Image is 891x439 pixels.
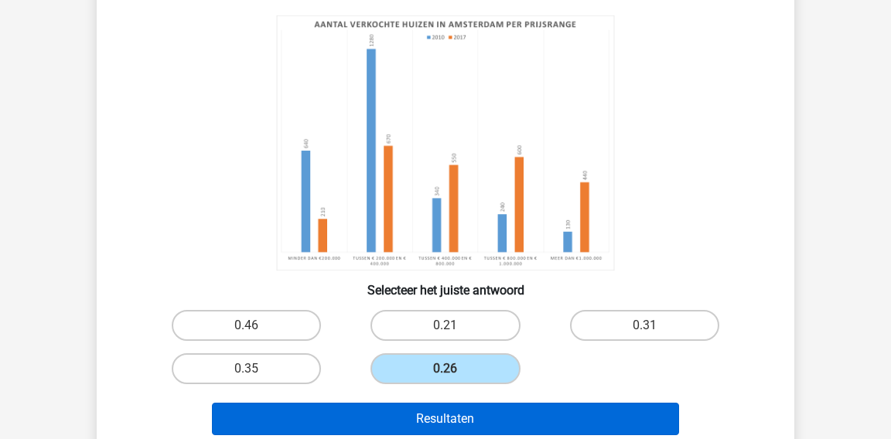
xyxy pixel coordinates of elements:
[172,353,321,384] label: 0.35
[121,271,770,298] h6: Selecteer het juiste antwoord
[570,310,719,341] label: 0.31
[212,403,680,435] button: Resultaten
[172,310,321,341] label: 0.46
[370,310,520,341] label: 0.21
[370,353,520,384] label: 0.26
